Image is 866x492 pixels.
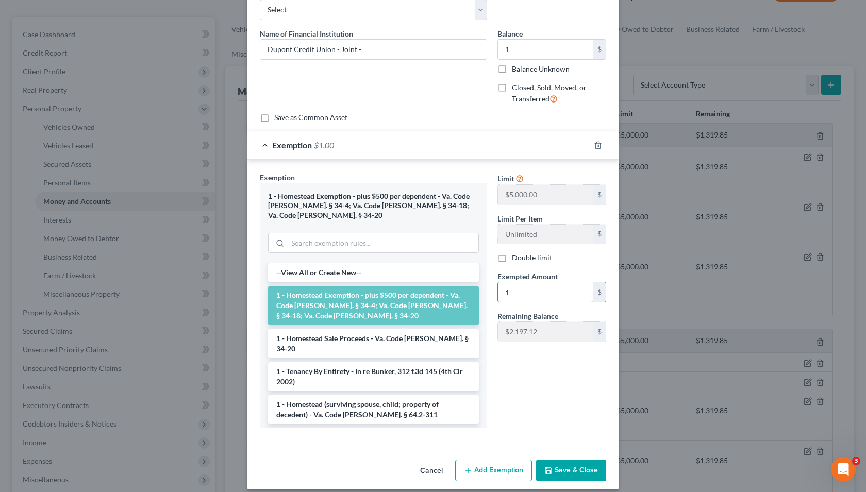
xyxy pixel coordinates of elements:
[497,28,523,39] label: Balance
[288,233,478,253] input: Search exemption rules...
[831,457,856,482] iframe: Intercom live chat
[260,173,295,182] span: Exemption
[412,461,451,481] button: Cancel
[455,460,532,481] button: Add Exemption
[498,40,593,59] input: 0.00
[268,329,479,358] li: 1 - Homestead Sale Proceeds - Va. Code [PERSON_NAME]. § 34-20
[512,83,587,103] span: Closed, Sold, Moved, or Transferred
[593,185,606,205] div: $
[314,140,334,150] span: $1.00
[498,225,593,244] input: --
[512,252,552,263] label: Double limit
[268,286,479,325] li: 1 - Homestead Exemption - plus $500 per dependent - Va. Code [PERSON_NAME]. § 34-4; Va. Code [PER...
[274,112,347,123] label: Save as Common Asset
[260,29,353,38] span: Name of Financial Institution
[497,311,558,321] label: Remaining Balance
[260,40,487,59] input: Enter name...
[497,272,558,281] span: Exempted Amount
[593,282,606,302] div: $
[268,263,479,282] li: --View All or Create New--
[268,192,479,220] div: 1 - Homestead Exemption - plus $500 per dependent - Va. Code [PERSON_NAME]. § 34-4; Va. Code [PER...
[268,395,479,424] li: 1 - Homestead (surviving spouse, child; property of decedent) - Va. Code [PERSON_NAME]. § 64.2-311
[497,213,543,224] label: Limit Per Item
[497,174,514,183] span: Limit
[268,362,479,391] li: 1 - Tenancy By Entirety - In re Bunker, 312 f.3d 145 (4th Cir 2002)
[272,140,312,150] span: Exemption
[498,282,593,302] input: 0.00
[512,64,570,74] label: Balance Unknown
[593,40,606,59] div: $
[498,185,593,205] input: --
[852,457,860,465] span: 3
[536,460,606,481] button: Save & Close
[593,322,606,342] div: $
[498,322,593,342] input: --
[593,225,606,244] div: $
